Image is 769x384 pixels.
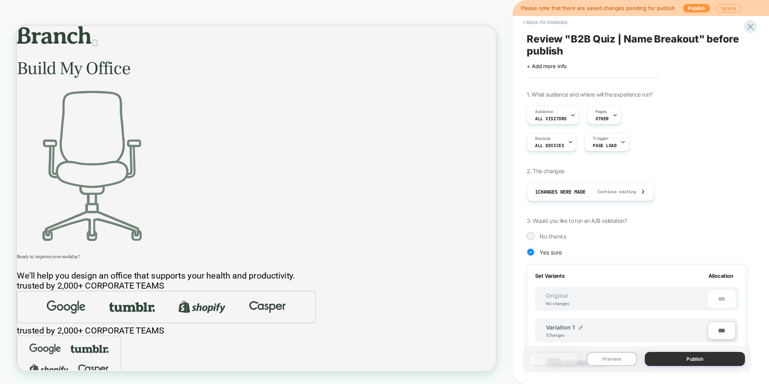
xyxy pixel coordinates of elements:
span: Review " B2B Quiz | Name Breakout " before publish [527,33,747,57]
span: ALL DEVICES [535,143,564,148]
span: 2. The changes [527,168,564,174]
span: Trigger [593,136,608,141]
span: Yes sure [540,249,562,256]
span: 3. Would you like to run an A/B validation? [527,217,627,224]
button: Ignore [716,4,741,12]
div: No changes [538,301,577,306]
button: Publish [645,352,745,366]
span: + Add more info [527,63,567,69]
span: Original [538,292,576,299]
span: OTHER [596,116,609,121]
span: All Visitors [535,116,567,121]
span: No thanks [540,233,566,240]
img: edit [579,325,583,329]
button: Publish [683,4,710,12]
span: Audience [535,109,553,115]
span: Allocation [709,273,733,279]
span: 1. What audience and where will the experience run? [527,91,652,98]
span: Devices [535,136,551,141]
button: Save [529,352,579,366]
span: 1 Changes were made [535,189,586,195]
button: Close Builder [101,19,107,27]
div: 1 Changes [546,333,570,338]
button: Preview [587,352,637,366]
span: Variation 1 [546,324,575,331]
span: Page Load [593,143,616,148]
span: Pages [596,109,607,115]
span: Continue editing [590,189,636,194]
button: < Back to changes [519,16,572,29]
span: Set Variants [535,273,565,279]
